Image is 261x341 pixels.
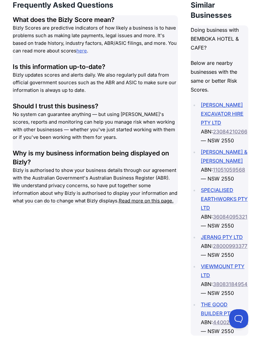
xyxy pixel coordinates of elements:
[13,24,178,55] p: Bizly Scores are predictive indicators of how likely a business is to have problems such as makin...
[199,100,248,145] li: ABN: — NSW 2550
[199,233,248,259] li: ABN: — NSW 2550
[13,149,178,167] div: Why is my business information being displayed on Bizly?
[199,300,248,336] li: ABN: — NSW 2550
[191,58,248,94] p: Below are nearby businesses with the same or better Risk Scores.
[13,167,178,205] p: Bizly is authorised to show your business details through our agreement with the Australian Gover...
[191,25,248,52] p: Doing business with BEMBOKA HOTEL & CAFE?
[199,262,248,297] li: ABN: — NSW 2550
[213,128,247,135] a: 23084210266
[13,71,178,94] p: Bizly updates scores and alerts daily. We also regularly pull data from official government sourc...
[201,149,247,164] a: [PERSON_NAME] & [PERSON_NAME]
[201,102,243,126] a: [PERSON_NAME] EXCAVATOR HIRE PTY LTD
[76,48,87,54] a: here
[201,301,244,317] a: THE GOOD BUILDER PTY LTD
[213,319,248,325] a: 44002567268
[13,111,178,141] p: No system can guarantee anything — but using [PERSON_NAME]'s scores, reports and monitoring can h...
[213,281,248,287] a: 38083184954
[199,186,248,230] li: ABN: — NSW 2550
[201,263,244,278] a: VIEWMOUNT PTY LTD
[201,234,243,240] a: JERANG PTY LTD
[119,198,173,204] a: Read more on this page.
[213,214,247,220] a: 36084095321
[213,167,245,173] a: 11051059568
[13,102,178,111] div: Should I trust this business?
[13,62,178,71] div: Is this information up-to-date?
[229,309,248,328] iframe: Toggle Customer Support
[13,15,178,24] div: What does the Bizly Score mean?
[201,187,248,211] a: SPECIALISED EARTHWORKS PTY LTD
[199,147,248,183] li: ABN: — NSW 2550
[213,243,247,249] a: 28000993377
